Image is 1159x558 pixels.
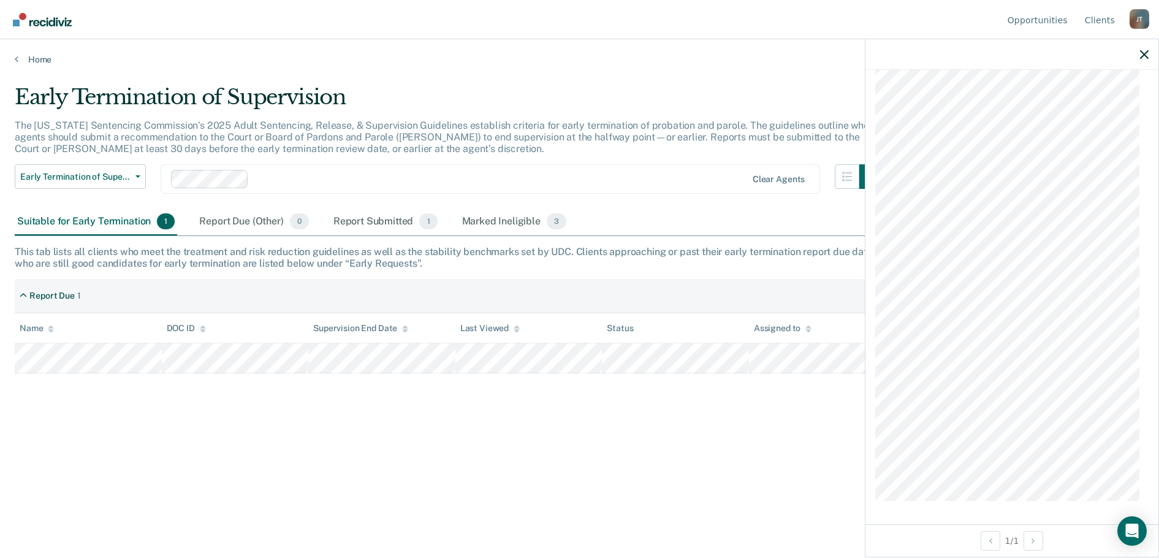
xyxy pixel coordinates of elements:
div: J T [1130,9,1149,29]
div: Report Submitted [331,208,440,235]
span: 1 [419,213,437,229]
button: Next Opportunity [1024,531,1043,551]
div: Clear agents [753,174,805,185]
img: Recidiviz [13,13,72,26]
div: Last Viewed [460,323,520,334]
a: Home [15,54,1144,65]
div: This tab lists all clients who meet the treatment and risk reduction guidelines as well as the st... [15,246,1144,269]
div: Report Due (Other) [197,208,311,235]
div: 1 / 1 [865,524,1158,557]
div: Supervision End Date [313,323,408,334]
button: Profile dropdown button [1130,9,1149,29]
div: 1 [77,291,81,301]
button: Previous Opportunity [981,531,1000,551]
div: Name [20,323,54,334]
span: Early Termination of Supervision [20,172,131,182]
div: Early Termination of Supervision [15,85,884,120]
div: Open Intercom Messenger [1117,516,1147,546]
div: Marked Ineligible [460,208,569,235]
span: 3 [547,213,566,229]
div: Report Due [29,291,75,301]
div: Assigned to [754,323,811,334]
div: Suitable for Early Termination [15,208,177,235]
div: DOC ID [167,323,206,334]
p: The [US_STATE] Sentencing Commission’s 2025 Adult Sentencing, Release, & Supervision Guidelines e... [15,120,875,155]
span: 0 [290,213,309,229]
div: Status [607,323,633,334]
span: 1 [157,213,175,229]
